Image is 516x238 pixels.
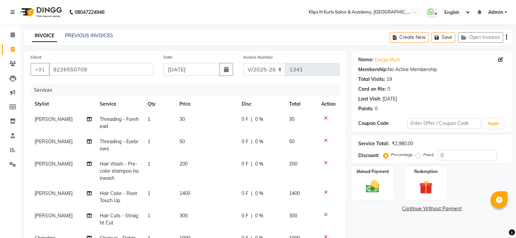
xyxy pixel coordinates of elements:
[148,190,150,196] span: 1
[358,152,379,159] div: Discount:
[392,140,413,147] div: ₹2,980.00
[387,86,390,93] div: 0
[148,138,150,145] span: 1
[289,116,294,122] span: 30
[148,161,150,167] span: 1
[390,32,429,43] button: Create New
[148,213,150,219] span: 1
[358,76,385,83] div: Total Visits:
[289,138,294,145] span: 50
[255,116,263,123] span: 0 %
[432,32,455,43] button: Save
[65,33,113,39] a: PREVIOUS INVOICES
[179,116,185,122] span: 30
[375,105,378,112] div: 0
[386,76,392,83] div: 19
[488,9,503,16] span: Admin
[148,116,150,122] span: 1
[49,63,153,76] input: Search by Name/Mobile/Email/Code
[251,116,252,123] span: |
[100,213,138,226] span: Hair Cuts - Straight Cut
[242,116,248,123] span: 0 F
[164,54,173,60] label: Date
[289,161,297,167] span: 200
[358,56,374,63] div: Name:
[358,66,506,73] div: No Active Membership
[31,96,96,112] th: Stylist
[391,152,413,158] label: Percentage
[100,190,137,203] span: Hair Color - Root Touch Up
[251,190,252,197] span: |
[407,118,481,129] input: Enter Offer / Coupon Code
[35,190,73,196] span: [PERSON_NAME]
[179,138,185,145] span: 50
[242,138,248,145] span: 0 F
[242,190,248,197] span: 0 F
[423,152,434,158] label: Fixed
[375,56,400,63] a: Durga Mum
[358,95,381,103] div: Last Visit:
[358,86,386,93] div: Card on file:
[358,140,389,147] div: Service Total:
[35,213,73,219] span: [PERSON_NAME]
[251,160,252,168] span: |
[358,120,407,127] div: Coupon Code
[357,169,389,175] label: Manual Payment
[100,138,138,152] span: Threading - Eyebrows
[35,161,73,167] span: [PERSON_NAME]
[242,212,248,219] span: 0 F
[31,63,50,76] button: +91
[353,205,511,212] a: Continue Without Payment
[251,212,252,219] span: |
[382,95,397,103] div: [DATE]
[179,190,190,196] span: 1400
[100,116,139,129] span: Threading - Forehead
[358,66,388,73] div: Membership:
[243,54,273,60] label: Invoice Number
[35,116,73,122] span: [PERSON_NAME]
[484,118,503,129] button: Apply
[31,54,41,60] label: Client
[415,179,437,196] img: _gift.svg
[17,3,64,22] img: logo
[32,30,57,42] a: INVOICE
[179,161,188,167] span: 200
[31,84,345,96] div: Services
[237,96,285,112] th: Disc
[414,169,438,175] label: Redemption
[100,161,138,181] span: Hair Wash - Pre-color shampoo hairwash
[255,212,263,219] span: 0 %
[251,138,252,145] span: |
[144,96,175,112] th: Qty
[179,213,188,219] span: 300
[317,96,340,112] th: Action
[289,213,297,219] span: 300
[242,160,248,168] span: 0 F
[75,3,104,22] b: 08047224946
[35,138,73,145] span: [PERSON_NAME]
[358,105,374,112] div: Points:
[285,96,317,112] th: Total
[289,190,300,196] span: 1400
[255,190,263,197] span: 0 %
[362,179,384,194] img: _cash.svg
[255,138,263,145] span: 0 %
[96,96,144,112] th: Service
[175,96,237,112] th: Price
[255,160,263,168] span: 0 %
[458,32,503,43] button: Open Invoices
